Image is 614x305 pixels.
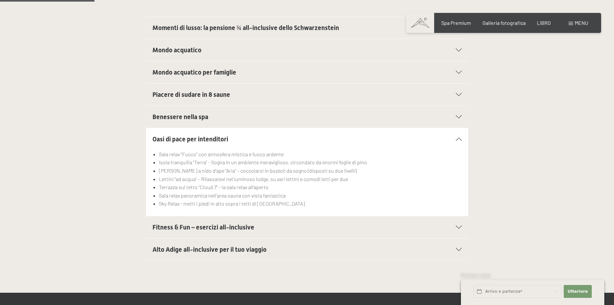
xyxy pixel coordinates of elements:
[575,20,588,26] font: menu
[159,192,286,198] font: Sala relax panoramica nell'area sauna con vista fantastica
[482,20,526,26] a: Galleria fotografica
[441,20,471,26] a: Spa Premium
[159,176,348,182] font: Lettini “ad acqua” – Rilassatevi nel luminoso lodge, su vari lettini e comodi letti per due
[152,68,236,76] font: Mondo acquatico per famiglie
[537,20,551,26] a: LIBRO
[564,285,591,298] button: Ulteriore
[152,91,230,98] font: Piacere di sudare in 8 saune
[152,113,208,121] font: Benessere nella spa
[461,273,491,278] font: Richiesta rapida
[152,135,228,143] font: Oasi di pace per intenditori
[159,168,357,174] font: [PERSON_NAME] a nido d'ape "Aria" – coccolarsi in bozzoli da sogno (disposti su due livelli)
[152,246,267,253] font: Alto Adige all-inclusive per il tuo viaggio
[152,24,339,32] font: Momenti di lusso: la pensione ¾ all-inclusive dello Schwarzenstein
[159,200,305,207] font: Sky Relax - metti i piedi in alto sopra i tetti di [GEOGRAPHIC_DATA]
[152,46,201,54] font: Mondo acquatico
[159,184,268,190] font: Terrazza sul tetto “Cloud 7” – la sala relax all’aperto
[159,159,367,165] font: Isola tranquilla "Terra" - Sogna in un ambiente meraviglioso, circondato da enormi foglie di pino
[568,289,588,294] font: Ulteriore
[159,151,284,157] font: Sala relax "Fuoco" con atmosfera mistica e fuoco ardente
[152,223,254,231] font: Fitness & Fun – esercizi all-inclusive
